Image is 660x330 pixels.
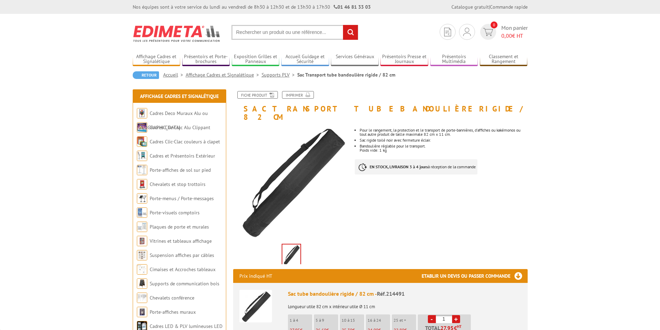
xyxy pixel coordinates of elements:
a: Vitrines et tableaux affichage [150,238,212,244]
a: Chevalets conférence [150,295,194,301]
a: Commande rapide [490,4,528,10]
div: Nos équipes sont à votre service du lundi au vendredi de 8h30 à 12h30 et de 13h30 à 17h30 [133,3,371,10]
a: Affichage Cadres et Signalétique [186,72,262,78]
strong: 01 46 81 33 03 [334,4,371,10]
a: Catalogue gratuit [451,4,489,10]
input: rechercher [343,25,358,40]
h1: Sac Transport tube bandoulière rigide / 82 cm [228,91,533,121]
a: Suspension affiches par câbles [150,252,214,258]
img: Cadres Deco Muraux Alu ou Bois [137,108,147,118]
img: Porte-menus / Porte-messages [137,193,147,204]
p: 1 à 4 [290,318,312,323]
a: Accueil [163,72,186,78]
a: Cadres LED & PLV lumineuses LED [150,323,222,329]
img: Chevalets conférence [137,293,147,303]
a: Chevalets et stop trottoirs [150,181,205,187]
img: Cimaises et Accroches tableaux [137,264,147,275]
p: 16 à 24 [368,318,390,323]
img: accessoires_214491.jpg [282,244,300,266]
li: Sac rigide toilé noir avec fermeture éclair. [360,138,527,142]
img: Porte-affiches muraux [137,307,147,317]
a: + [452,315,460,323]
p: Longueur utile 82 cm x intérieur utile Ø 11 cm [288,300,521,309]
img: Sac tube bandoulière rigide / 82 cm [239,290,272,322]
span: Mon panier [501,24,528,40]
img: Vitrines et tableaux affichage [137,236,147,246]
img: devis rapide [483,28,493,36]
div: Sac tube bandoulière rigide / 82 cm - [288,290,521,298]
strong: EN STOCK, LIVRAISON 3 à 4 jours [370,164,428,169]
img: devis rapide [463,28,471,36]
img: Plaques de porte et murales [137,222,147,232]
a: Porte-affiches muraux [150,309,196,315]
a: Porte-affiches de sol sur pied [150,167,211,173]
img: Chevalets et stop trottoirs [137,179,147,189]
a: Accueil Guidage et Sécurité [281,54,329,65]
p: à réception de la commande [355,159,477,175]
img: devis rapide [444,28,451,36]
a: Cadres Deco Muraux Alu ou [GEOGRAPHIC_DATA] [137,110,208,131]
a: Affichage Cadres et Signalétique [133,54,181,65]
a: Retour [133,71,159,79]
span: 0 [491,21,498,28]
p: 10 à 15 [342,318,364,323]
span: € HT [501,32,528,40]
a: Présentoirs Presse et Journaux [380,54,428,65]
a: Cimaises et Accroches tableaux [150,266,215,273]
div: | [451,3,528,10]
img: Edimeta [133,21,221,46]
a: - [428,315,436,323]
span: 0,00 [501,32,512,39]
a: Porte-visuels comptoirs [150,209,200,216]
li: Bandoulière réglable pour le transport. Poids vide: 1 kg [360,144,527,152]
img: accessoires_214491.jpg [233,125,350,241]
a: Plaques de porte et murales [150,224,209,230]
a: Cadres Clic-Clac couleurs à clapet [150,139,220,145]
p: Prix indiqué HT [239,269,272,283]
a: devis rapide 0 Mon panier 0,00€ HT [478,24,528,40]
a: Présentoirs Multimédia [430,54,478,65]
img: Cadres et Présentoirs Extérieur [137,151,147,161]
a: Cadres Clic-Clac Alu Clippant [150,124,210,131]
img: Cadres Clic-Clac couleurs à clapet [137,136,147,147]
sup: HT [457,324,461,329]
a: Services Généraux [331,54,379,65]
a: Imprimer [282,91,314,99]
a: Supports PLV [262,72,297,78]
img: Porte-visuels comptoirs [137,207,147,218]
li: Sac Transport tube bandoulière rigide / 82 cm [297,71,395,78]
p: 5 à 9 [316,318,338,323]
img: Supports de communication bois [137,278,147,289]
a: Porte-menus / Porte-messages [150,195,214,202]
img: Porte-affiches de sol sur pied [137,165,147,175]
a: Cadres et Présentoirs Extérieur [150,153,215,159]
span: Réf.214491 [377,290,405,297]
input: Rechercher un produit ou une référence... [231,25,358,40]
a: Affichage Cadres et Signalétique [140,93,219,99]
a: Supports de communication bois [150,280,219,287]
li: Pour le rangement, la protection et le transport de porte-bannières, d'affiches ou kakémonos ou t... [360,128,527,136]
img: Suspension affiches par câbles [137,250,147,260]
p: 25 et + [394,318,416,323]
h3: Etablir un devis ou passer commande [422,269,528,283]
a: Fiche produit [237,91,278,99]
a: Exposition Grilles et Panneaux [232,54,280,65]
a: Classement et Rangement [480,54,528,65]
a: Présentoirs et Porte-brochures [182,54,230,65]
